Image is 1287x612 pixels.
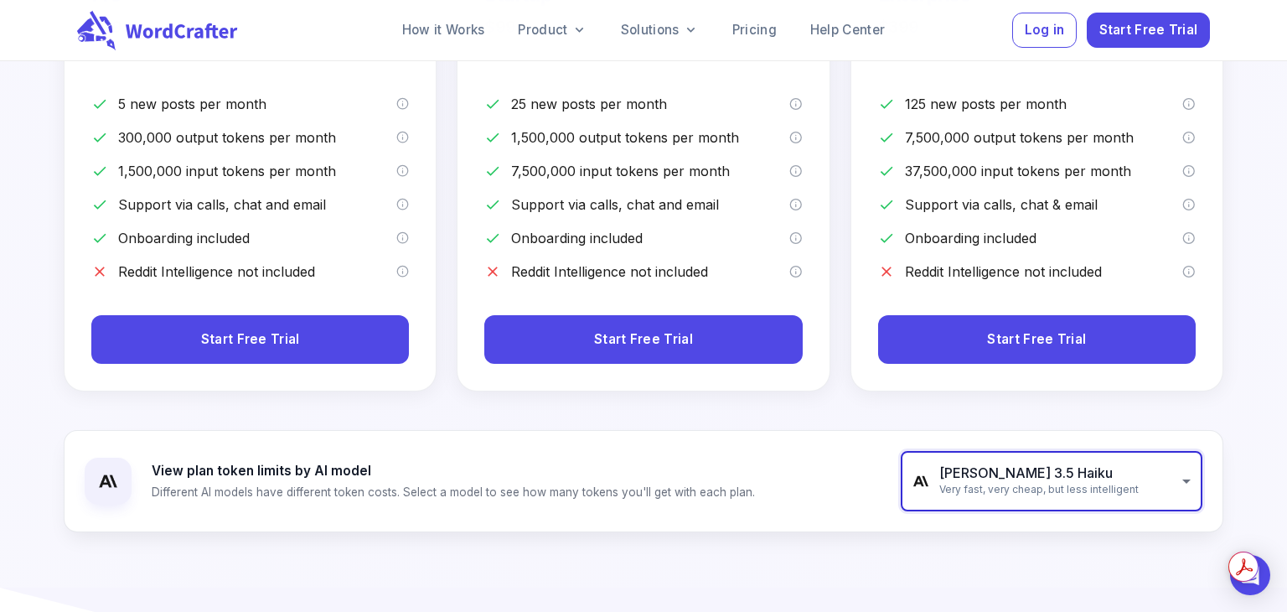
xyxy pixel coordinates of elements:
p: Different AI models have different token costs. Select a model to see how many tokens you'll get ... [152,484,755,500]
svg: Input tokens are the words you provide to the AI model as instructions. You can think of tokens a... [1182,164,1196,178]
img: tab_domain_overview_orange.svg [45,97,59,111]
svg: We offer support via calls, chat and email to our customers with the enterprise plan [1182,198,1196,211]
a: Solutions [607,13,712,47]
a: Pricing [719,13,790,47]
p: [PERSON_NAME] 3.5 Haiku [939,465,1139,481]
p: 300,000 output tokens per month [118,127,396,148]
p: 7,500,000 input tokens per month [511,161,789,181]
p: Support via calls, chat and email [511,194,789,215]
img: Claude 3.5 Haiku [98,471,118,491]
p: 1,500,000 input tokens per month [118,161,396,181]
img: tab_keywords_by_traffic_grey.svg [167,97,180,111]
img: logo_orange.svg [27,27,40,40]
a: Product [504,13,600,47]
span: Start Free Trial [594,329,693,351]
p: 125 new posts per month [905,94,1183,114]
button: Start Free Trial [484,315,802,365]
svg: A post is a new piece of content, an imported content for optimization or a content brief. [789,97,803,111]
p: Support via calls, chat and email [118,194,396,215]
div: Domain: [URL] [44,44,119,57]
div: Domain Overview [64,99,150,110]
svg: We offer a hands-on onboarding for the entire team for customers with the startup plan. Our struc... [1182,231,1196,245]
a: Help Center [797,13,898,47]
svg: Input tokens are the words you provide to the AI model as instructions. You can think of tokens a... [396,164,410,178]
span: Start Free Trial [1099,19,1198,42]
p: Reddit Intelligence not included [511,262,789,282]
span: Log in [1025,19,1065,42]
svg: Output tokens are the words/characters the model generates in response to your instructions. You ... [1182,131,1196,144]
p: 1,500,000 output tokens per month [511,127,789,148]
p: Onboarding included [511,228,789,248]
svg: We offer support via calls, chat and email to our customers with the startup plan [789,198,803,211]
button: Start Free Trial [878,315,1196,365]
svg: Input tokens are the words you provide to the AI model as instructions. You can think of tokens a... [789,164,803,178]
button: Log in [1012,13,1077,49]
p: 5 new posts per month [118,94,396,114]
svg: A post is a new piece of content, an imported content for optimization or a content brief. [396,97,410,111]
p: Reddit Intelligence not included [118,262,396,282]
svg: We offer a hands-on onboarding for the entire team for customers with the pro plan. Our structure... [396,231,410,245]
p: Reddit Intelligence not included [905,262,1183,282]
button: Start Free Trial [1087,13,1210,49]
div: v 4.0.25 [47,27,82,40]
p: 25 new posts per month [511,94,789,114]
p: 37,500,000 input tokens per month [905,161,1183,181]
p: View plan token limits by AI model [152,462,755,481]
svg: Reddit Intelligence is a premium add-on that must be purchased separately. It provides Reddit dat... [789,265,803,278]
svg: We offer support via calls, chat and email to our customers with the pro plan [396,198,410,211]
span: Very fast, very cheap, but less intelligent [939,481,1139,498]
p: 7,500,000 output tokens per month [905,127,1183,148]
span: Start Free Trial [987,329,1086,351]
p: Onboarding included [118,228,396,248]
svg: We offer a hands-on onboarding for the entire team for customers with the startup plan. Our struc... [789,231,803,245]
svg: A post is a new piece of content, an imported content for optimization or a content brief. [1182,97,1196,111]
p: Support via calls, chat & email [905,194,1183,215]
a: How it Works [389,13,499,47]
button: Start Free Trial [91,315,409,365]
div: Keywords by Traffic [185,99,282,110]
img: website_grey.svg [27,44,40,57]
svg: Reddit Intelligence is a premium add-on that must be purchased separately. It provides Reddit dat... [396,265,410,278]
svg: Reddit Intelligence is a premium add-on that must be purchased separately. It provides Reddit dat... [1182,265,1196,278]
svg: Output tokens are the words/characters the model generates in response to your instructions. You ... [396,131,410,144]
div: [PERSON_NAME] 3.5 HaikuVery fast, very cheap, but less intelligent [901,451,1202,511]
p: Onboarding included [905,228,1183,248]
span: Start Free Trial [201,329,300,351]
svg: Output tokens are the words/characters the model generates in response to your instructions. You ... [789,131,803,144]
